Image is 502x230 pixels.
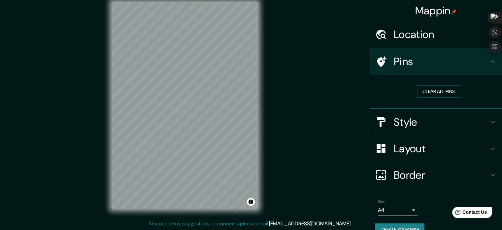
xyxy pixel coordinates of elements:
label: Size [378,199,385,205]
h4: Layout [394,142,489,155]
div: Pins [370,48,502,75]
a: [EMAIL_ADDRESS][DOMAIN_NAME] [269,220,351,227]
div: Location [370,21,502,48]
div: Layout [370,135,502,162]
h4: Mappin [415,4,457,17]
button: Toggle attribution [247,198,255,206]
div: A4 [378,205,418,215]
div: Border [370,162,502,188]
h4: Border [394,168,489,182]
h4: Style [394,115,489,129]
div: . [352,220,354,228]
div: . [351,220,352,228]
p: Any problems, suggestions, or concerns please email . [149,220,351,228]
img: pin-icon.png [452,9,457,14]
h4: Location [394,28,489,41]
button: Clear all pins [417,85,460,98]
h4: Pins [394,55,489,68]
div: Style [370,109,502,135]
iframe: Help widget launcher [443,204,495,223]
canvas: Map [112,2,258,209]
